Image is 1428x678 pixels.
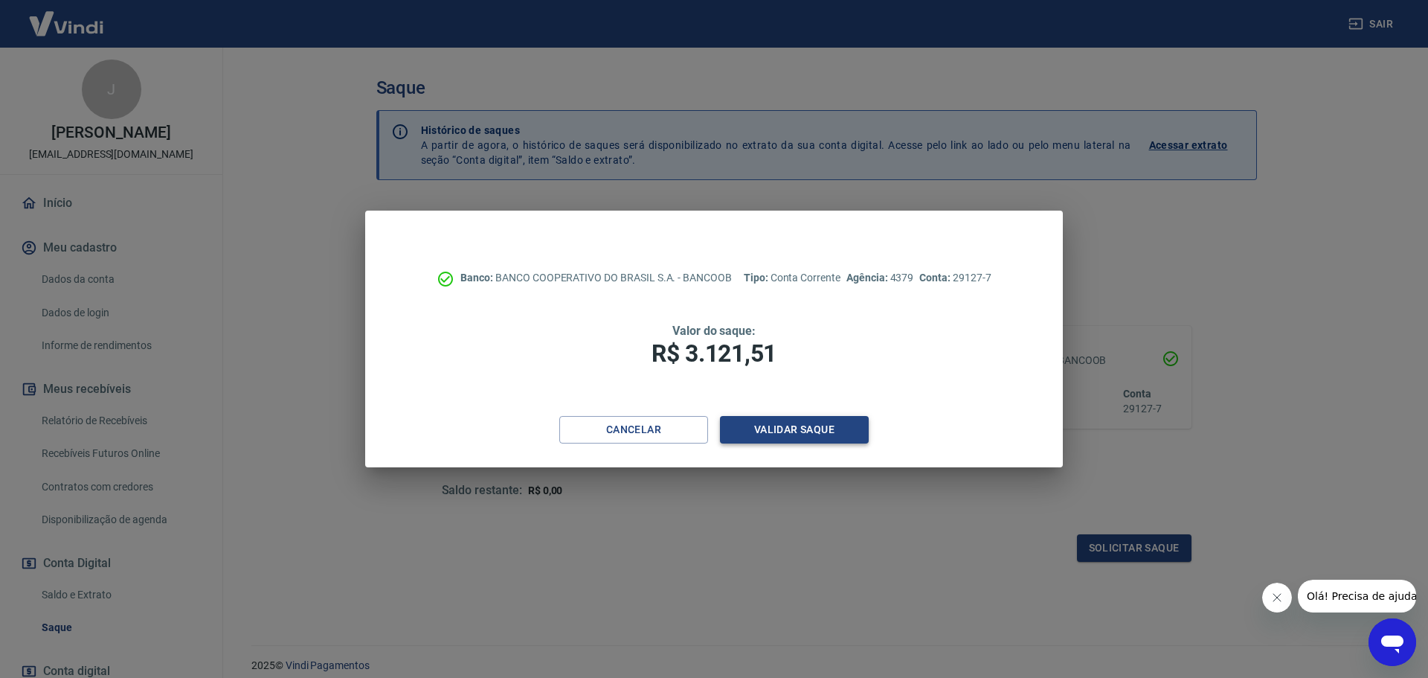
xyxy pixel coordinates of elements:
span: Tipo: [744,272,771,284]
span: Agência: [846,272,890,284]
span: Banco: [460,272,495,284]
p: BANCO COOPERATIVO DO BRASIL S.A. - BANCOOB [460,270,732,286]
p: Conta Corrente [744,270,840,286]
button: Cancelar [559,416,708,444]
p: 4379 [846,270,913,286]
iframe: Fechar mensagem [1262,583,1292,613]
iframe: Botão para abrir a janela de mensagens [1368,618,1416,666]
span: Valor do saque: [672,324,756,338]
p: 29127-7 [919,270,991,286]
span: Conta: [919,272,953,284]
iframe: Mensagem da empresa [1298,580,1416,613]
span: R$ 3.121,51 [652,339,776,368]
button: Validar saque [720,416,869,444]
span: Olá! Precisa de ajuda? [9,10,125,22]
